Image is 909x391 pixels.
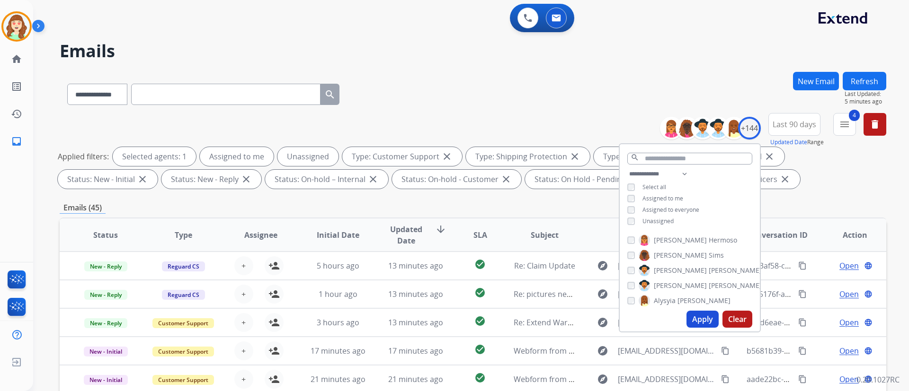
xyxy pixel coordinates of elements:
[466,147,590,166] div: Type: Shipping Protection
[241,345,246,356] span: +
[779,174,791,185] mat-icon: close
[317,261,359,271] span: 5 hours ago
[569,151,580,162] mat-icon: close
[869,119,881,130] mat-icon: delete
[597,317,608,328] mat-icon: explore
[654,266,707,275] span: [PERSON_NAME]
[864,347,873,355] mat-icon: language
[311,374,365,384] span: 21 minutes ago
[277,147,339,166] div: Unassigned
[317,229,359,241] span: Initial Date
[84,347,128,356] span: New - Initial
[809,218,886,252] th: Action
[319,289,357,299] span: 1 hour ago
[747,374,891,384] span: aade22bc-55d4-4f31-acc6-8d456a066873
[500,174,512,185] mat-icon: close
[161,170,261,189] div: Status: New - Reply
[770,139,807,146] button: Updated Date
[798,290,807,298] mat-icon: content_copy
[597,260,608,271] mat-icon: explore
[618,288,715,300] span: [EMAIL_ADDRESS][DOMAIN_NAME]
[473,229,487,241] span: SLA
[839,260,859,271] span: Open
[311,346,365,356] span: 17 minutes ago
[175,229,192,241] span: Type
[58,170,158,189] div: Status: New - Initial
[392,170,521,189] div: Status: On-hold - Customer
[11,108,22,120] mat-icon: history
[162,261,205,271] span: Reguard CS
[152,347,214,356] span: Customer Support
[709,281,762,290] span: [PERSON_NAME]
[268,288,280,300] mat-icon: person_add
[631,153,639,162] mat-icon: search
[768,113,820,136] button: Last 90 days
[642,206,699,214] span: Assigned to everyone
[597,374,608,385] mat-icon: explore
[367,174,379,185] mat-icon: close
[514,289,585,299] span: Re: pictures needed
[84,318,127,328] span: New - Reply
[11,136,22,147] mat-icon: inbox
[864,290,873,298] mat-icon: language
[686,311,719,328] button: Apply
[474,344,486,355] mat-icon: check_circle
[441,151,453,162] mat-icon: close
[618,345,715,356] span: [EMAIL_ADDRESS][DOMAIN_NAME]
[833,113,856,136] button: 4
[849,110,860,121] span: 4
[839,345,859,356] span: Open
[58,151,109,162] p: Applied filters:
[241,374,246,385] span: +
[234,285,253,304] button: +
[234,341,253,360] button: +
[11,53,22,65] mat-icon: home
[839,317,859,328] span: Open
[839,374,859,385] span: Open
[241,260,246,271] span: +
[764,151,775,162] mat-icon: close
[265,170,388,189] div: Status: On-hold – Internal
[798,318,807,327] mat-icon: content_copy
[514,374,728,384] span: Webform from [EMAIL_ADDRESS][DOMAIN_NAME] on [DATE]
[845,90,886,98] span: Last Updated:
[798,261,807,270] mat-icon: content_copy
[93,229,118,241] span: Status
[244,229,277,241] span: Assignee
[721,347,730,355] mat-icon: content_copy
[388,346,443,356] span: 17 minutes ago
[234,370,253,389] button: +
[113,147,196,166] div: Selected agents: 1
[388,374,443,384] span: 21 minutes ago
[388,317,443,328] span: 13 minutes ago
[435,224,446,235] mat-icon: arrow_downward
[618,317,715,328] span: [EMAIL_ADDRESS][DOMAIN_NAME]
[84,261,127,271] span: New - Reply
[152,318,214,328] span: Customer Support
[722,311,752,328] button: Clear
[531,229,559,241] span: Subject
[798,347,807,355] mat-icon: content_copy
[856,374,900,385] p: 0.20.1027RC
[241,174,252,185] mat-icon: close
[514,261,575,271] span: Re: Claim Update
[84,290,127,300] span: New - Reply
[845,98,886,105] span: 5 minutes ago
[514,346,728,356] span: Webform from [EMAIL_ADDRESS][DOMAIN_NAME] on [DATE]
[654,235,707,245] span: [PERSON_NAME]
[677,296,731,305] span: [PERSON_NAME]
[709,235,737,245] span: Hermoso
[268,345,280,356] mat-icon: person_add
[268,260,280,271] mat-icon: person_add
[60,202,106,214] p: Emails (45)
[654,296,676,305] span: Alysyia
[317,317,359,328] span: 3 hours ago
[268,317,280,328] mat-icon: person_add
[84,375,128,385] span: New - Initial
[388,261,443,271] span: 13 minutes ago
[864,261,873,270] mat-icon: language
[152,375,214,385] span: Customer Support
[798,375,807,383] mat-icon: content_copy
[474,372,486,383] mat-icon: check_circle
[618,260,715,271] span: [EMAIL_ADDRESS][DOMAIN_NAME]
